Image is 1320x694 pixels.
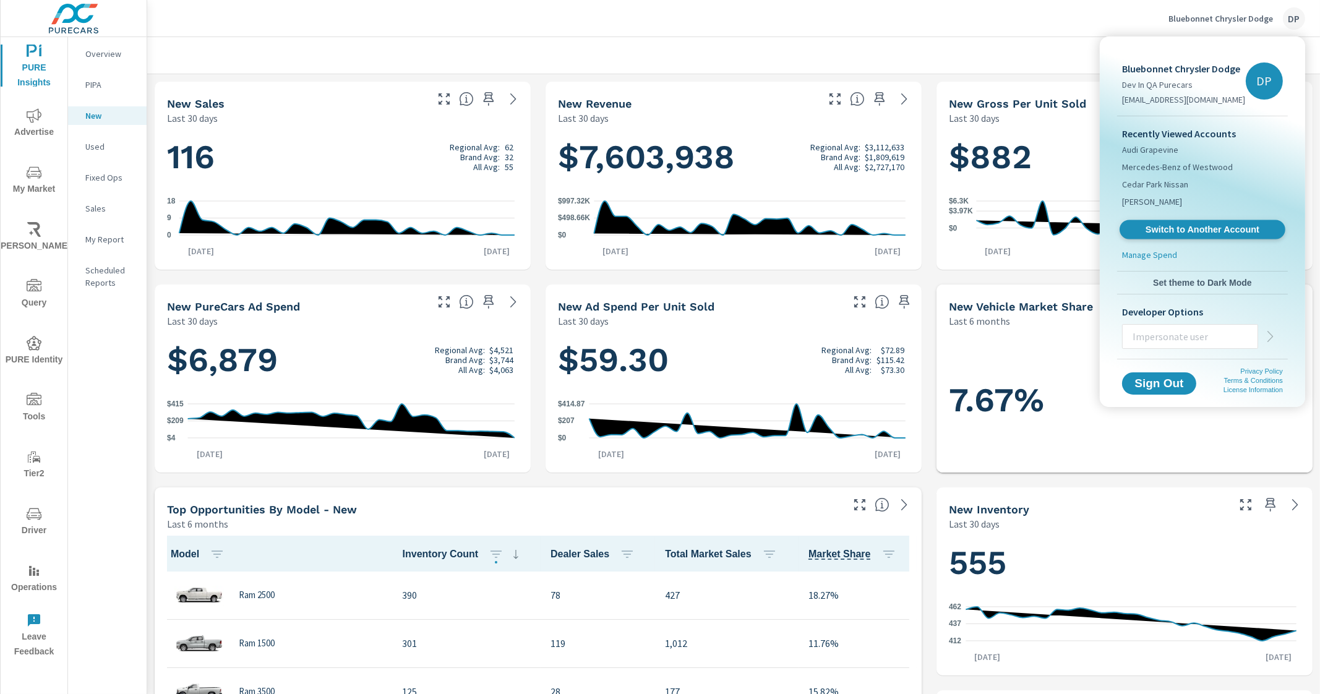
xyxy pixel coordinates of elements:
button: Set theme to Dark Mode [1117,272,1288,294]
p: Bluebonnet Chrysler Dodge [1122,61,1245,76]
a: Privacy Policy [1241,367,1283,375]
p: [EMAIL_ADDRESS][DOMAIN_NAME] [1122,93,1245,106]
p: Dev In QA Purecars [1122,79,1245,91]
div: DP [1246,62,1283,100]
span: Set theme to Dark Mode [1122,277,1283,288]
a: Switch to Another Account [1120,220,1285,239]
span: Sign Out [1132,378,1186,389]
span: Cedar Park Nissan [1122,178,1188,191]
span: Switch to Another Account [1126,224,1278,236]
a: License Information [1224,386,1283,393]
p: Recently Viewed Accounts [1122,126,1283,141]
input: Impersonate user [1123,320,1258,353]
a: Manage Spend [1117,249,1288,266]
button: Sign Out [1122,372,1196,395]
a: Terms & Conditions [1224,377,1283,384]
p: Developer Options [1122,304,1283,319]
span: Audi Grapevine [1122,144,1178,156]
p: Manage Spend [1122,249,1177,261]
span: [PERSON_NAME] [1122,195,1182,208]
span: Mercedes-Benz of Westwood [1122,161,1233,173]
